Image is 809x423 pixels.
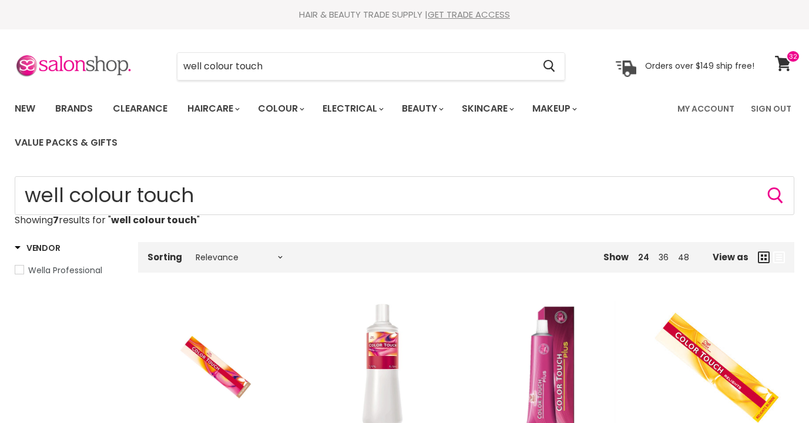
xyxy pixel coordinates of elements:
[678,251,689,263] a: 48
[645,61,754,71] p: Orders over $149 ship free!
[104,96,176,121] a: Clearance
[111,213,197,227] strong: well colour touch
[744,96,798,121] a: Sign Out
[177,52,565,80] form: Product
[533,53,565,80] button: Search
[249,96,311,121] a: Colour
[393,96,451,121] a: Beauty
[750,368,797,411] iframe: Gorgias live chat messenger
[15,176,794,215] input: Search
[15,242,60,254] h3: Vendor
[53,213,59,227] strong: 7
[15,215,794,226] p: Showing results for " "
[713,252,748,262] span: View as
[523,96,584,121] a: Makeup
[428,8,510,21] a: GET TRADE ACCESS
[6,92,670,160] ul: Main menu
[28,264,102,276] span: Wella Professional
[659,251,669,263] a: 36
[46,96,102,121] a: Brands
[179,96,247,121] a: Haircare
[670,96,741,121] a: My Account
[6,96,44,121] a: New
[15,264,123,277] a: Wella Professional
[6,130,126,155] a: Value Packs & Gifts
[177,53,533,80] input: Search
[603,251,629,263] span: Show
[638,251,649,263] a: 24
[766,186,785,205] button: Search
[147,252,182,262] label: Sorting
[314,96,391,121] a: Electrical
[15,176,794,215] form: Product
[453,96,521,121] a: Skincare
